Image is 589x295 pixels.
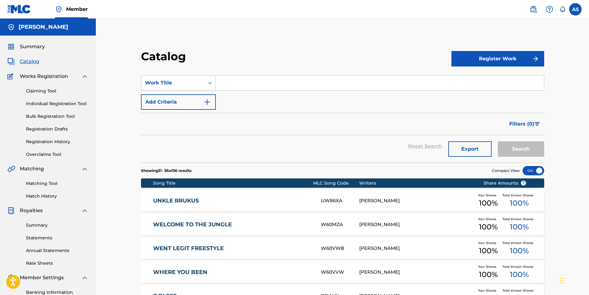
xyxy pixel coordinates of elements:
img: Catalog [7,58,15,65]
img: help [546,6,553,13]
a: Summary [26,222,88,229]
div: W60VVW [321,269,359,276]
div: Help [543,3,556,15]
img: expand [81,165,88,173]
span: 100 % [510,221,529,233]
a: CatalogCatalog [7,58,39,65]
a: Rate Sheets [26,260,88,267]
div: [PERSON_NAME] [359,245,474,252]
div: [PERSON_NAME] [359,221,474,228]
a: Match History [26,193,88,199]
div: W60VWB [321,245,359,252]
a: Overclaims Tool [26,151,88,158]
img: Matching [7,165,15,173]
span: 100 % [510,198,529,209]
a: WENT LEGIT FREESTYLE [153,245,313,252]
img: search [530,6,537,13]
span: Summary [20,43,45,50]
span: Total Known Shares [502,264,536,269]
span: 100 % [510,245,529,256]
img: Accounts [7,24,15,31]
div: W60MZA [321,221,359,228]
a: WHERE YOU BEEN [153,269,313,276]
div: User Menu [569,3,582,15]
div: MLC Song Code [313,180,359,186]
iframe: Chat Widget [558,265,589,295]
img: expand [81,274,88,281]
span: Total Known Shares [502,217,536,221]
span: Your Shares [478,193,499,198]
a: WELCOME TO THE JUNGLE [153,221,313,228]
img: expand [81,207,88,214]
div: [PERSON_NAME] [359,197,474,204]
div: Notifications [559,6,566,12]
span: 100 % [479,245,498,256]
button: Export [448,141,492,157]
a: Registration Drafts [26,126,88,132]
span: Total Known Shares [502,241,536,245]
a: Registration History [26,139,88,145]
span: 100 % [510,269,529,280]
h2: Catalog [141,49,189,63]
form: Search Form [141,75,544,163]
img: 9d2ae6d4665cec9f34b9.svg [203,98,211,106]
img: expand [81,73,88,80]
span: Filters ( 0 ) [509,120,534,128]
button: Register Work [451,51,544,66]
div: Work Title [145,79,201,87]
span: Your Shares [478,264,499,269]
span: Works Registration [20,73,68,80]
a: UNKLE RRUKUS [153,197,313,204]
span: Share Amounts [484,180,526,186]
div: UW86XA [321,197,359,204]
a: Bulk Registration Tool [26,113,88,120]
img: Works Registration [7,73,15,80]
img: Member Settings [7,274,15,281]
a: Public Search [527,3,540,15]
span: Matching [20,165,44,173]
iframe: Resource Center [572,196,589,246]
span: Your Shares [478,241,499,245]
span: Member [66,6,88,13]
img: f7272a7cc735f4ea7f67.svg [532,55,539,62]
span: Total Known Shares [502,288,536,293]
a: Claiming Tool [26,88,88,94]
a: Annual Statements [26,247,88,254]
span: 100 % [479,269,498,280]
img: filter [535,122,540,126]
h5: Alyis Sledge [19,24,68,31]
button: Filters (0) [506,116,544,132]
span: 100 % [479,198,498,209]
div: [PERSON_NAME] [359,269,474,276]
span: Catalog [20,58,39,65]
span: Your Shares [478,288,499,293]
p: Showing 31 - 36 of 36 results [141,168,191,173]
img: Summary [7,43,15,50]
span: Total Known Shares [502,193,536,198]
a: Individual Registration Tool [26,100,88,107]
img: MLC Logo [7,5,31,14]
a: Matching Tool [26,180,88,187]
span: Member Settings [20,274,64,281]
span: 100 % [479,221,498,233]
span: ? [521,181,526,186]
span: Compact View [492,168,520,173]
div: Song Title [153,180,314,186]
a: SummarySummary [7,43,45,50]
div: Writers [359,180,474,186]
a: Statements [26,235,88,241]
span: Royalties [20,207,43,214]
img: Top Rightsholder [55,6,62,13]
img: Royalties [7,207,15,214]
button: Add Criteria [141,94,216,110]
span: Your Shares [478,217,499,221]
div: Drag [560,271,564,290]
